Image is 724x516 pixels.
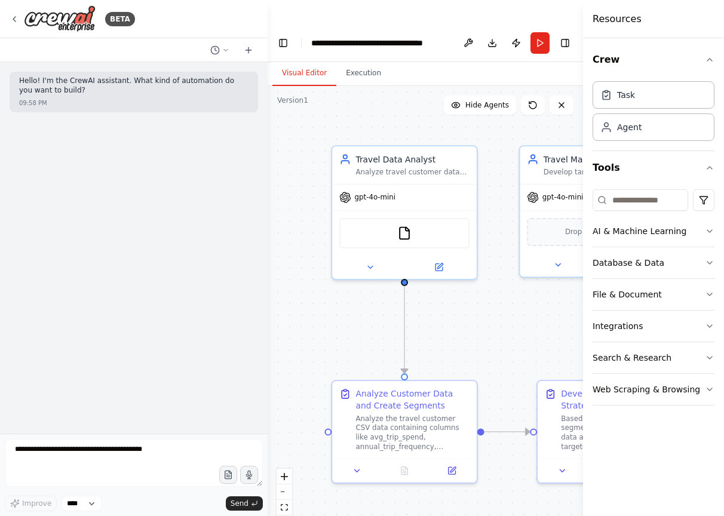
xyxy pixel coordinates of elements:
div: Integrations [593,320,643,332]
div: Based on the customer segments identified from the data analysis, develop one targeted marketing ... [561,414,675,451]
button: Improve [5,496,57,511]
div: Travel Data AnalystAnalyze travel customer data from CSV files to identify distinct customer segm... [331,145,478,280]
div: Web Scraping & Browsing [593,383,700,395]
div: Task [617,89,635,101]
button: Hide right sidebar [557,35,573,51]
button: Database & Data [593,247,714,278]
h4: Resources [593,12,642,26]
button: Execution [336,61,391,86]
div: Develop targeted marketing strategies for each customer segment identified from travel data analy... [544,167,658,177]
div: Agent [617,121,642,133]
span: gpt-4o-mini [542,193,584,202]
div: Travel Marketing StrategistDevelop targeted marketing strategies for each customer segment identi... [519,145,666,278]
button: zoom out [277,484,292,500]
div: 09:58 PM [19,99,47,107]
g: Edge from 6c652fb2-ff7c-47f7-b1e1-c7fa4f787748 to 0084a2e4-78b4-4116-a2c0-9ba9228cf331 [398,286,410,373]
button: Open in side panel [432,463,472,478]
div: BETA [105,12,135,26]
div: Develop Marketing Strategies for SegmentsBased on the customer segments identified from the data ... [536,380,683,484]
button: Hide left sidebar [275,35,292,51]
div: Analyze Customer Data and Create Segments [356,388,470,411]
button: Click to speak your automation idea [240,466,258,484]
button: No output available [379,463,429,478]
span: Drop tools here [565,226,619,238]
span: gpt-4o-mini [355,193,396,202]
button: Tools [593,151,714,185]
g: Edge from 0084a2e4-78b4-4116-a2c0-9ba9228cf331 to 2c5464f4-d368-48eb-827f-cc0ac0bd4d7d [484,426,530,438]
div: Version 1 [277,96,308,105]
img: Logo [24,5,96,32]
button: Open in side panel [406,260,472,275]
div: AI & Machine Learning [593,225,686,237]
button: Hide Agents [444,96,516,115]
button: Switch to previous chat [205,43,234,57]
div: Database & Data [593,257,664,269]
div: File & Document [593,288,662,300]
img: FileReadTool [397,226,412,241]
div: Tools [593,185,714,415]
button: File & Document [593,279,714,310]
button: Web Scraping & Browsing [593,374,714,405]
div: Analyze travel customer data from CSV files to identify distinct customer segments based on spend... [356,167,470,177]
button: Start a new chat [239,43,258,57]
div: Crew [593,76,714,150]
div: Travel Data Analyst [356,153,470,165]
div: Travel Marketing Strategist [544,153,658,165]
button: Visual Editor [272,61,336,86]
button: fit view [277,500,292,515]
button: Integrations [593,311,714,342]
span: Hide Agents [465,100,509,110]
p: Hello! I'm the CrewAI assistant. What kind of automation do you want to build? [19,76,249,95]
button: Crew [593,43,714,76]
div: Analyze Customer Data and Create SegmentsAnalyze the travel customer CSV data containing columns ... [331,380,478,484]
div: Develop Marketing Strategies for Segments [561,388,675,411]
button: Search & Research [593,342,714,373]
div: Search & Research [593,352,671,364]
button: Upload files [219,466,237,484]
button: zoom in [277,469,292,484]
button: AI & Machine Learning [593,216,714,247]
span: Send [231,499,249,508]
nav: breadcrumb [311,37,423,49]
div: Analyze the travel customer CSV data containing columns like avg_trip_spend, annual_trip_frequenc... [356,414,470,451]
span: Improve [22,499,51,508]
button: Send [226,496,263,511]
